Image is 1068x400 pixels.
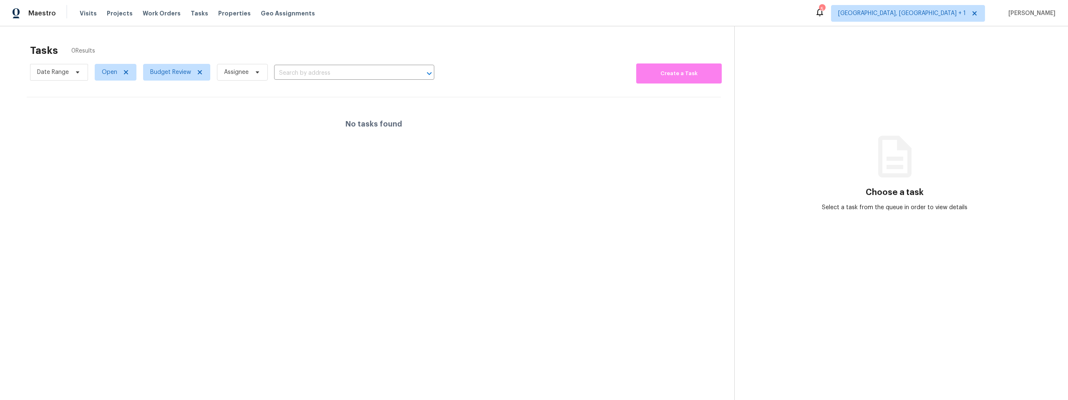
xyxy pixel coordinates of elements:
[640,69,718,78] span: Create a Task
[866,188,924,197] h3: Choose a task
[636,63,722,84] button: Create a Task
[71,47,95,55] span: 0 Results
[274,67,411,80] input: Search by address
[218,9,251,18] span: Properties
[345,120,402,128] h4: No tasks found
[102,68,117,76] span: Open
[423,68,435,79] button: Open
[37,68,69,76] span: Date Range
[838,9,966,18] span: [GEOGRAPHIC_DATA], [GEOGRAPHIC_DATA] + 1
[80,9,97,18] span: Visits
[191,10,208,16] span: Tasks
[819,5,825,13] div: 5
[143,9,181,18] span: Work Orders
[815,203,975,212] div: Select a task from the queue in order to view details
[28,9,56,18] span: Maestro
[261,9,315,18] span: Geo Assignments
[107,9,133,18] span: Projects
[1005,9,1055,18] span: [PERSON_NAME]
[224,68,249,76] span: Assignee
[150,68,191,76] span: Budget Review
[30,46,58,55] h2: Tasks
